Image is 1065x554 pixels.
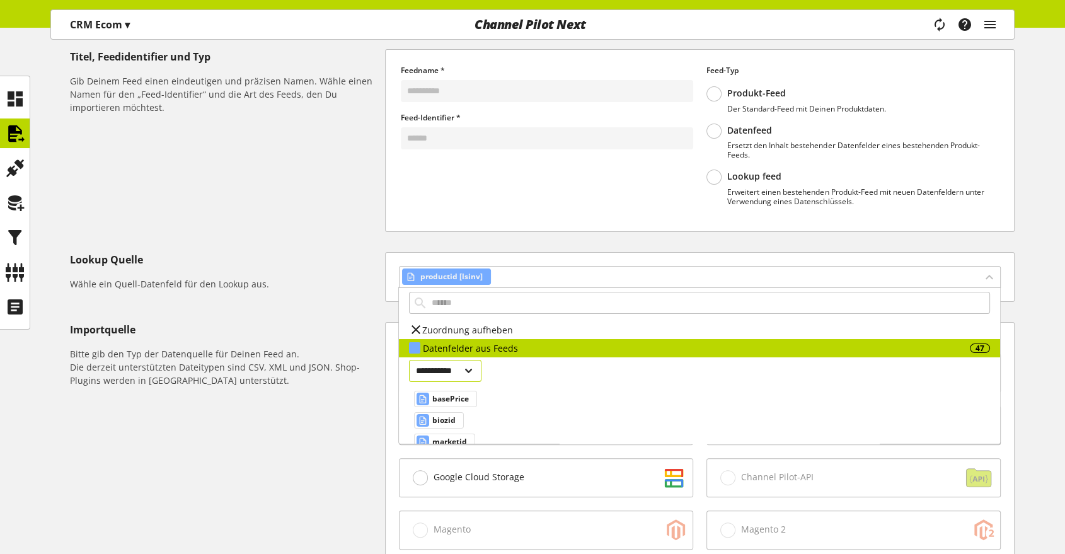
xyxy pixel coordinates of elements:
label: Feed-Typ [706,65,999,76]
span: biozid [432,413,456,428]
h5: Titel, Feedidentifier und Typ [70,49,380,64]
p: Erweitert einen bestehenden Produkt-Feed mit neuen Datenfeldern unter Verwendung eines Datenschlü... [727,187,999,206]
p: Lookup feed [727,171,999,182]
p: CRM Ecom [70,17,130,32]
span: Zuordnung aufheben [422,323,513,337]
span: ▾ [125,18,130,32]
h6: Bitte gib den Typ der Datenquelle für Deinen Feed an. Die derzeit unterstützten Dateitypen sind C... [70,347,380,387]
span: productid [lsinv] [420,269,483,284]
nav: main navigation [50,9,1015,40]
span: Feedname * [401,65,445,76]
p: Produkt-Feed [727,88,885,99]
p: Ersetzt den Inhalt bestehender Datenfelder eines bestehenden Produkt-Feeds. [727,141,999,159]
h5: Lookup Quelle [70,252,380,267]
h5: Importquelle [70,322,380,337]
div: Datenfelder aus Feeds [423,342,969,355]
span: Feed-Identifier * [401,112,461,123]
h6: Gib Deinem Feed einen eindeutigen und präzisen Namen. Wähle einen Namen für den „Feed-Identifier“... [70,74,380,114]
span: basePrice [432,391,469,407]
img: d2dddd6c468e6a0b8c3bb85ba935e383.svg [646,465,690,490]
p: Datenfeed [727,125,999,136]
div: 47 [970,343,990,353]
span: Google Cloud Storage [434,471,524,483]
h6: Wähle ein Quell-Datenfeld für den Lookup aus. [70,277,380,291]
span: marketid [432,434,467,449]
p: Der Standard-Feed mit Deinen Produktdaten. [727,104,885,113]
